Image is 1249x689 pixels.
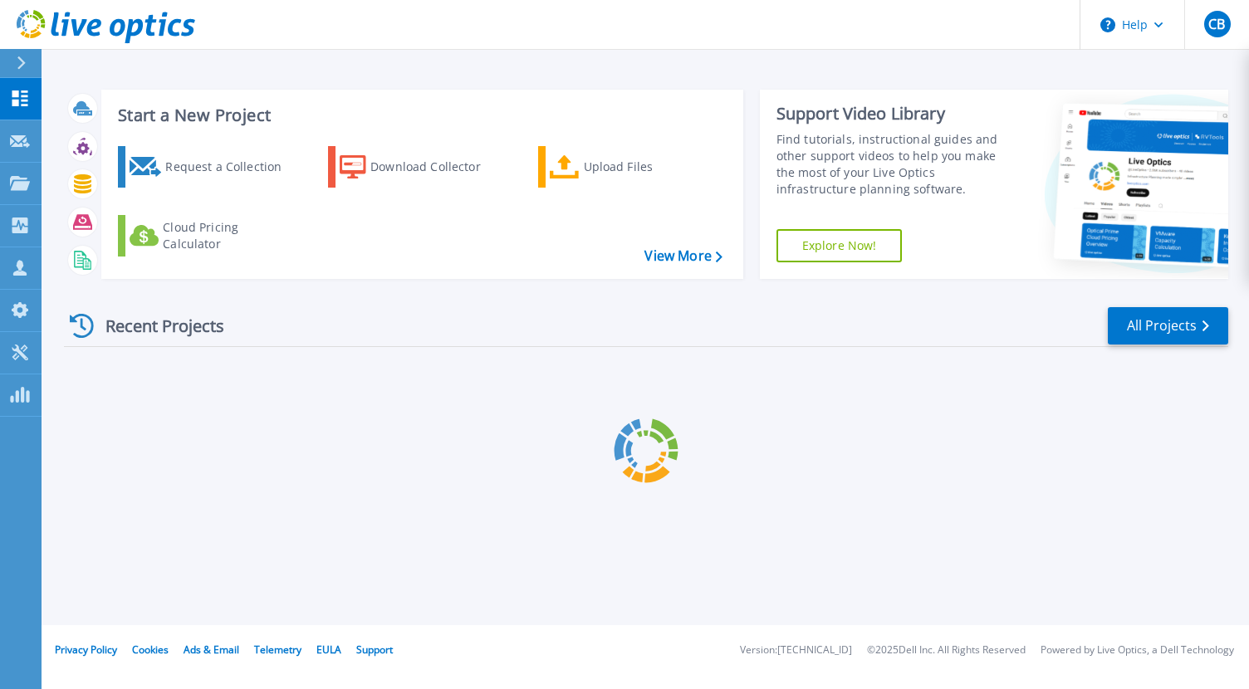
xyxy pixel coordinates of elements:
div: Find tutorials, instructional guides and other support videos to help you make the most of your L... [776,131,1011,198]
a: All Projects [1108,307,1228,344]
a: Explore Now! [776,229,903,262]
li: Powered by Live Optics, a Dell Technology [1041,645,1234,656]
div: Cloud Pricing Calculator [163,219,296,252]
a: Ads & Email [184,643,239,657]
div: Support Video Library [776,103,1011,125]
li: Version: [TECHNICAL_ID] [740,645,852,656]
a: View More [644,248,722,264]
a: Privacy Policy [55,643,117,657]
div: Request a Collection [165,150,298,183]
a: Cloud Pricing Calculator [118,215,303,257]
li: © 2025 Dell Inc. All Rights Reserved [867,645,1026,656]
a: Telemetry [254,643,301,657]
div: Recent Projects [64,305,247,346]
a: Cookies [132,643,169,657]
span: CB [1208,17,1225,31]
a: Request a Collection [118,146,303,188]
h3: Start a New Project [118,106,722,125]
a: EULA [316,643,341,657]
a: Download Collector [328,146,513,188]
a: Support [356,643,393,657]
div: Download Collector [370,150,503,183]
div: Upload Files [584,150,717,183]
a: Upload Files [538,146,723,188]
